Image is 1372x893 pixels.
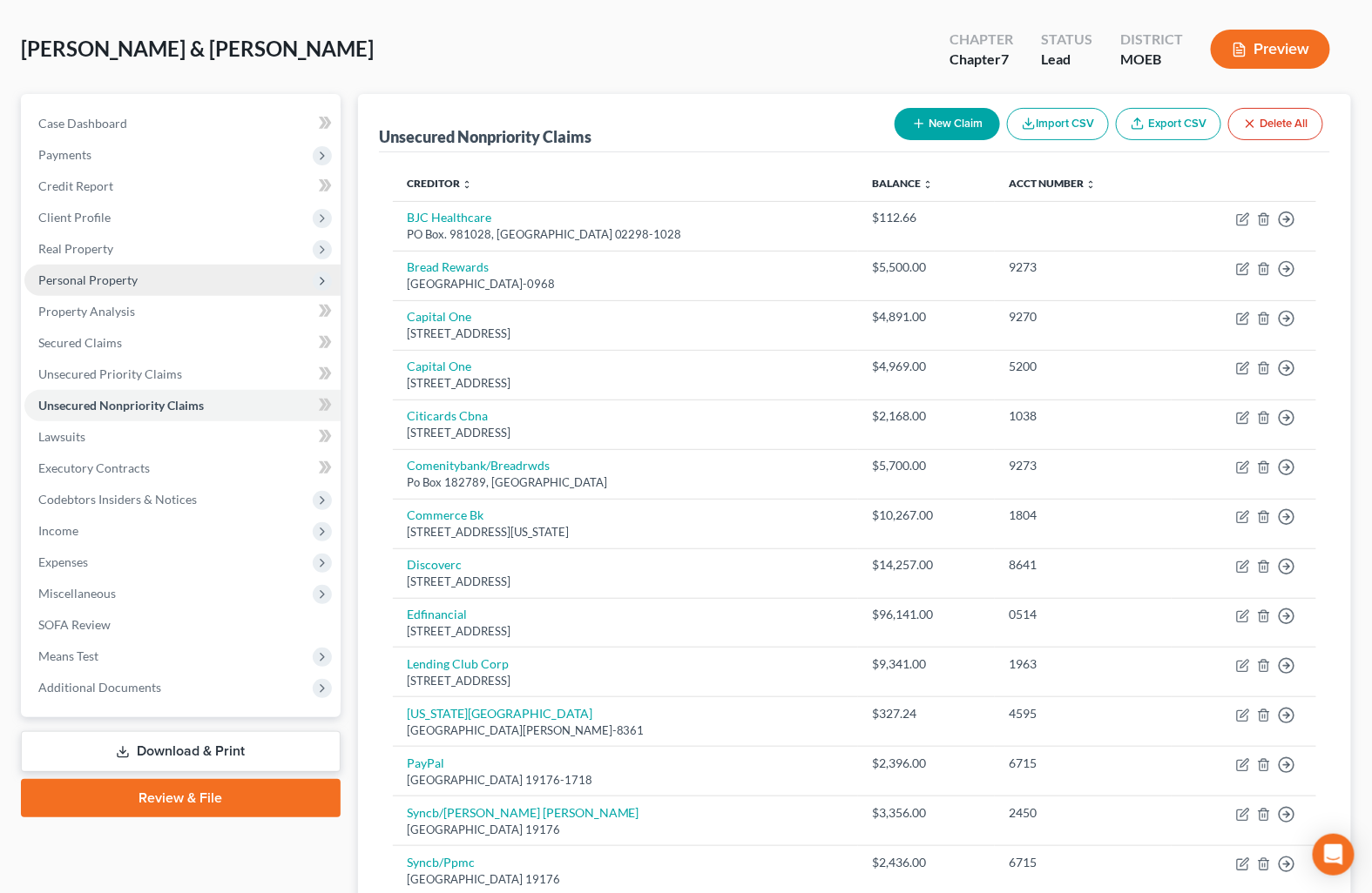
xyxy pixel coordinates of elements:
[407,623,845,640] div: [STREET_ADDRESS]
[38,398,204,413] span: Unsecured Nonpriority Claims
[1211,30,1330,69] button: Preview
[407,805,639,820] a: Syncb/[PERSON_NAME] [PERSON_NAME]
[407,326,845,342] div: [STREET_ADDRESS]
[379,126,591,147] div: Unsecured Nonpriority Claims
[407,226,845,243] div: PO Box. 981028, [GEOGRAPHIC_DATA] 02298-1028
[21,779,341,817] a: Review & File
[1007,108,1109,140] button: Import CSV
[407,855,475,869] a: Syncb/Ppmc
[407,177,472,190] a: Creditor unfold_more
[407,309,471,324] a: Capital One
[1120,50,1183,70] div: MOEB
[872,209,981,226] div: $112.66
[872,556,981,574] div: $14,257.00
[24,609,341,641] a: SOFA Review
[895,108,1000,140] button: New Claim
[38,460,150,475] span: Executory Contracts
[38,116,127,131] span: Case Dashboard
[407,425,845,441] div: [STREET_ADDRESS]
[24,453,341,484] a: Executory Contracts
[38,617,111,632] span: SOFA Review
[38,272,138,287] span: Personal Property
[1009,854,1158,871] div: 6715
[1009,358,1158,375] div: 5200
[24,108,341,139] a: Case Dashboard
[407,673,845,689] div: [STREET_ADDRESS]
[1009,258,1158,276] div: 9273
[872,457,981,474] div: $5,700.00
[38,429,85,444] span: Lawsuits
[407,507,483,522] a: Commerce Bk
[407,755,444,770] a: PayPal
[38,304,135,319] span: Property Analysis
[872,407,981,425] div: $2,168.00
[38,178,113,193] span: Credit Report
[872,177,933,190] a: Balance unfold_more
[950,50,1013,70] div: Chapter
[1009,507,1158,524] div: 1804
[407,706,592,721] a: [US_STATE][GEOGRAPHIC_DATA]
[407,474,845,491] div: Po Box 182789, [GEOGRAPHIC_DATA]
[38,147,91,162] span: Payments
[1009,606,1158,623] div: 0514
[38,492,197,507] span: Codebtors Insiders & Notices
[1009,457,1158,474] div: 9273
[38,335,122,350] span: Secured Claims
[1228,108,1323,140] button: Delete All
[38,523,78,538] span: Income
[872,606,981,623] div: $96,141.00
[1009,177,1096,190] a: Acct Number unfold_more
[1116,108,1221,140] a: Export CSV
[872,258,981,276] div: $5,500.00
[407,607,467,621] a: Edfinancial
[38,366,182,381] span: Unsecured Priority Claims
[872,358,981,375] div: $4,969.00
[923,179,933,190] i: unfold_more
[872,854,981,871] div: $2,436.00
[407,722,845,739] div: [GEOGRAPHIC_DATA][PERSON_NAME]-8361
[407,259,489,274] a: Bread Rewards
[1041,30,1092,50] div: Status
[407,408,488,423] a: Citicards Cbna
[21,731,341,772] a: Download & Print
[38,586,116,601] span: Miscellaneous
[872,705,981,722] div: $327.24
[24,421,341,453] a: Lawsuits
[407,458,550,473] a: Comenitybank/Breadrwds
[407,772,845,789] div: [GEOGRAPHIC_DATA] 19176-1718
[1009,655,1158,673] div: 1963
[21,36,374,61] span: [PERSON_NAME] & [PERSON_NAME]
[872,308,981,326] div: $4,891.00
[24,327,341,359] a: Secured Claims
[407,656,509,671] a: Lending Club Corp
[24,390,341,421] a: Unsecured Nonpriority Claims
[1041,50,1092,70] div: Lead
[1120,30,1183,50] div: District
[407,276,845,292] div: [GEOGRAPHIC_DATA]-0968
[407,574,845,590] div: [STREET_ADDRESS]
[24,171,341,202] a: Credit Report
[38,241,113,256] span: Real Property
[38,648,98,663] span: Means Test
[407,210,491,225] a: BJC Healthcare
[1009,804,1158,822] div: 2450
[872,507,981,524] div: $10,267.00
[1009,755,1158,772] div: 6715
[24,296,341,327] a: Property Analysis
[1313,834,1355,876] div: Open Intercom Messenger
[872,655,981,673] div: $9,341.00
[38,554,88,569] span: Expenses
[1001,50,1009,67] span: 7
[950,30,1013,50] div: Chapter
[872,804,981,822] div: $3,356.00
[407,375,845,392] div: [STREET_ADDRESS]
[24,359,341,390] a: Unsecured Priority Claims
[38,210,111,225] span: Client Profile
[1009,308,1158,326] div: 9270
[1085,179,1096,190] i: unfold_more
[407,524,845,540] div: [STREET_ADDRESS][US_STATE]
[407,557,462,572] a: Discoverc
[407,822,845,838] div: [GEOGRAPHIC_DATA] 19176
[1009,407,1158,425] div: 1038
[407,359,471,373] a: Capital One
